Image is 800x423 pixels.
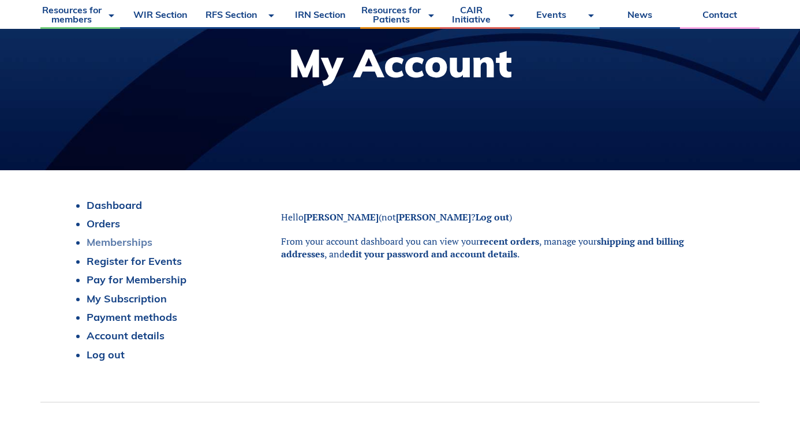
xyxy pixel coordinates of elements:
a: recent orders [480,235,539,248]
a: edit your password and account details [345,248,517,260]
a: Orders [87,217,120,230]
a: shipping and billing addresses [281,235,684,260]
a: Log out [87,348,125,361]
a: Memberships [87,235,152,249]
a: Register for Events [87,254,182,268]
a: Dashboard [87,199,142,212]
p: From your account dashboard you can view your , manage your , and . [281,235,731,261]
a: Log out [476,211,509,223]
strong: [PERSON_NAME] [304,211,379,223]
p: Hello (not ? ) [281,211,731,223]
h1: My Account [289,44,512,83]
a: Payment methods [87,310,177,324]
a: Pay for Membership [87,273,186,286]
a: Account details [87,329,165,342]
a: My Subscription [87,292,167,305]
strong: [PERSON_NAME] [396,211,471,223]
